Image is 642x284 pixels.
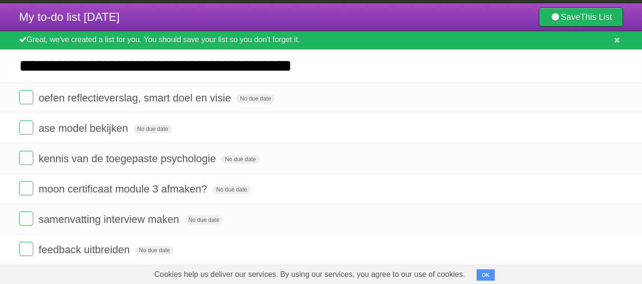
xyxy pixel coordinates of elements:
[145,265,475,284] span: Cookies help us deliver our services. By using our services, you agree to our use of cookies.
[38,244,132,256] span: feedback uitbreiden
[212,185,251,194] span: No due date
[221,155,259,164] span: No due date
[19,120,33,135] label: Done
[38,213,182,225] span: samenvatting interview maken
[135,246,173,255] span: No due date
[19,90,33,104] label: Done
[184,216,223,224] span: No due date
[38,153,218,165] span: kennis van de toegepaste psychologie
[38,92,233,104] span: oefen reflectieverslag, smart doel en visie
[38,122,130,134] span: ase model bekijken
[19,211,33,226] label: Done
[539,8,623,27] a: SaveThis List
[236,94,275,103] span: No due date
[134,125,172,133] span: No due date
[19,151,33,165] label: Done
[580,12,612,22] b: This List
[19,10,120,23] span: My to-do list [DATE]
[19,181,33,195] label: Done
[38,183,210,195] span: moon certificaat module 3 afmaken?
[477,269,495,281] button: OK
[19,242,33,256] label: Done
